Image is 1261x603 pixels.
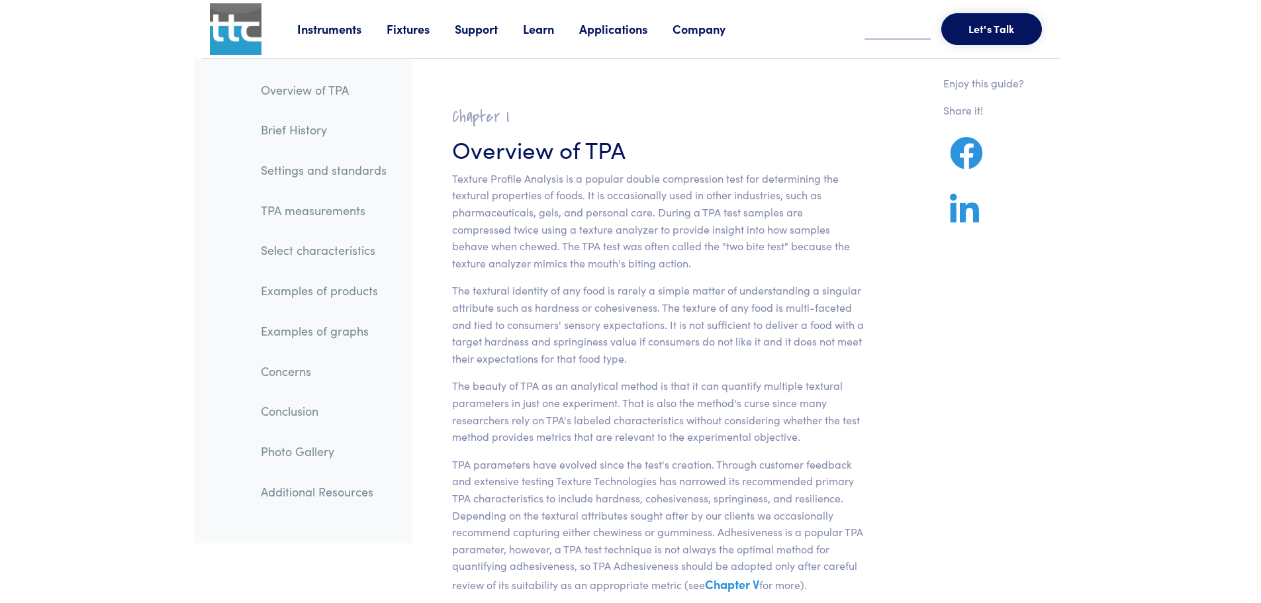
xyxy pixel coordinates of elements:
a: Concerns [250,356,397,387]
a: Share on LinkedIn [943,209,986,226]
a: Conclusion [250,396,397,426]
a: Chapter V [705,576,759,592]
p: Texture Profile Analysis is a popular double compression test for determining the textural proper... [452,170,864,272]
a: Support [455,21,523,37]
button: Let's Talk [941,13,1042,45]
a: Applications [579,21,673,37]
img: ttc_logo_1x1_v1.0.png [210,3,261,55]
h3: Overview of TPA [452,132,864,165]
a: Examples of graphs [250,316,397,346]
a: Settings and standards [250,155,397,185]
p: Enjoy this guide? [943,75,1024,92]
a: Company [673,21,751,37]
a: Overview of TPA [250,75,397,105]
a: TPA measurements [250,195,397,226]
p: TPA parameters have evolved since the test's creation. Through customer feedback and extensive te... [452,456,864,594]
p: The beauty of TPA as an analytical method is that it can quantify multiple textural parameters in... [452,377,864,445]
a: Examples of products [250,275,397,306]
a: Brief History [250,115,397,145]
a: Photo Gallery [250,436,397,467]
a: Learn [523,21,579,37]
p: The textural identity of any food is rarely a simple matter of understanding a singular attribute... [452,282,864,367]
a: Fixtures [387,21,455,37]
a: Instruments [297,21,387,37]
a: Select characteristics [250,235,397,265]
h2: Chapter I [452,107,864,127]
a: Additional Resources [250,477,397,507]
p: Share it! [943,102,1024,119]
